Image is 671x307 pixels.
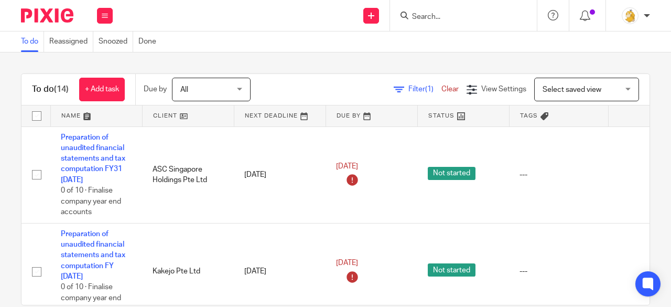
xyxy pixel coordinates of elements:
a: Preparation of unaudited financial statements and tax computation FY [DATE] [61,230,125,280]
input: Search [411,13,505,22]
a: Clear [441,86,459,93]
img: Pixie [21,8,73,23]
a: + Add task [79,78,125,101]
span: [DATE] [336,163,358,170]
span: All [180,86,188,93]
td: [DATE] [234,126,326,223]
img: MicrosoftTeams-image.png [622,7,638,24]
span: Not started [428,263,475,277]
h1: To do [32,84,69,95]
span: (1) [425,86,434,93]
span: [DATE] [336,259,358,267]
p: Due by [144,84,167,94]
span: Not started [428,167,475,180]
a: Reassigned [49,31,93,52]
div: --- [520,170,598,180]
span: (14) [54,85,69,93]
span: 0 of 10 · Finalise company year end accounts [61,187,121,216]
span: Select saved view [543,86,601,93]
span: Filter [408,86,441,93]
td: ASC Singapore Holdings Pte Ltd [142,126,234,223]
a: Done [138,31,161,52]
span: View Settings [481,86,526,93]
span: Tags [520,113,538,119]
div: --- [520,266,598,277]
a: Snoozed [99,31,133,52]
a: To do [21,31,44,52]
a: Preparation of unaudited financial statements and tax computation FY31 [DATE] [61,134,125,184]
